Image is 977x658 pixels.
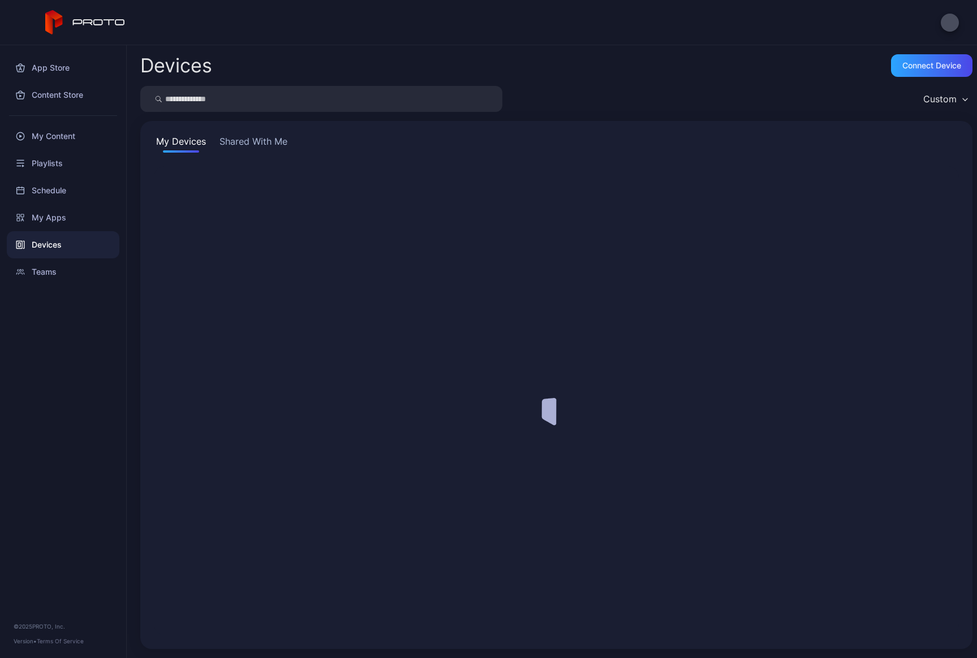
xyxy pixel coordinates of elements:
div: © 2025 PROTO, Inc. [14,622,113,631]
a: App Store [7,54,119,81]
a: My Content [7,123,119,150]
a: My Apps [7,204,119,231]
a: Playlists [7,150,119,177]
button: My Devices [154,135,208,153]
a: Schedule [7,177,119,204]
a: Devices [7,231,119,258]
span: Version • [14,638,37,644]
a: Content Store [7,81,119,109]
div: Connect device [902,61,961,70]
a: Teams [7,258,119,285]
h2: Devices [140,55,212,76]
button: Custom [918,86,972,112]
button: Connect device [891,54,972,77]
button: Shared With Me [217,135,290,153]
div: Custom [923,93,957,105]
a: Terms Of Service [37,638,84,644]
